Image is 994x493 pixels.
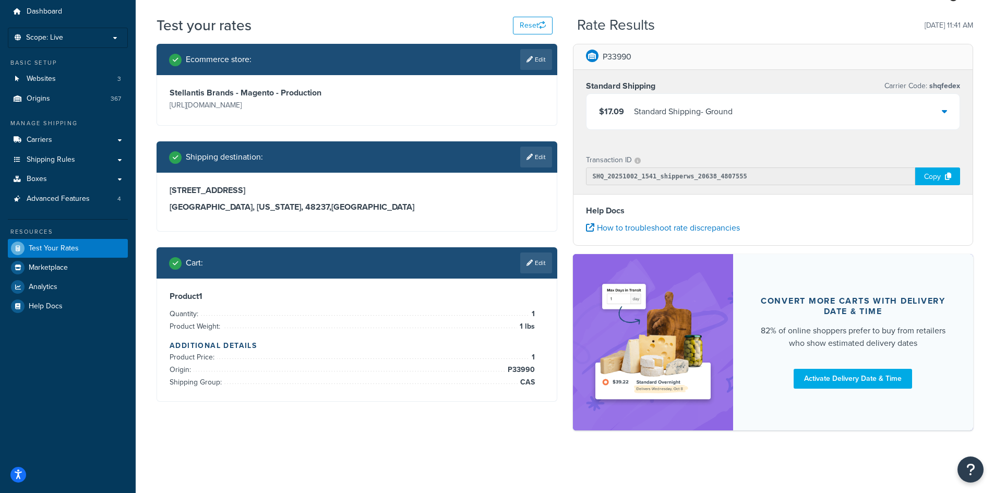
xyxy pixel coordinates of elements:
[8,189,128,209] a: Advanced Features4
[27,7,62,16] span: Dashboard
[170,352,217,363] span: Product Price:
[8,170,128,189] a: Boxes
[29,263,68,272] span: Marketplace
[8,258,128,277] a: Marketplace
[27,175,47,184] span: Boxes
[599,105,624,117] span: $17.09
[186,258,203,268] h2: Cart :
[603,50,631,64] p: P33990
[520,252,552,273] a: Edit
[170,321,223,332] span: Product Weight:
[8,278,128,296] a: Analytics
[157,15,252,35] h1: Test your rates
[170,202,544,212] h3: [GEOGRAPHIC_DATA], [US_STATE], 48237 , [GEOGRAPHIC_DATA]
[758,324,949,350] div: 82% of online shoppers prefer to buy from retailers who show estimated delivery dates
[170,98,354,113] p: [URL][DOMAIN_NAME]
[111,94,121,103] span: 367
[794,369,912,389] a: Activate Delivery Date & Time
[8,69,128,89] li: Websites
[26,33,63,42] span: Scope: Live
[517,320,535,333] span: 1 lbs
[8,89,128,109] a: Origins367
[8,58,128,67] div: Basic Setup
[8,239,128,258] a: Test Your Rates
[8,130,128,150] a: Carriers
[8,2,128,21] a: Dashboard
[577,17,655,33] h2: Rate Results
[27,136,52,145] span: Carriers
[27,155,75,164] span: Shipping Rules
[915,167,960,185] div: Copy
[586,81,655,91] h3: Standard Shipping
[634,104,733,119] div: Standard Shipping - Ground
[8,189,128,209] li: Advanced Features
[518,376,535,389] span: CAS
[29,302,63,311] span: Help Docs
[186,55,252,64] h2: Ecommerce store :
[529,308,535,320] span: 1
[170,308,201,319] span: Quantity:
[8,119,128,128] div: Manage Shipping
[170,291,544,302] h3: Product 1
[117,75,121,83] span: 3
[170,340,544,351] h4: Additional Details
[8,89,128,109] li: Origins
[117,195,121,203] span: 4
[586,222,740,234] a: How to troubleshoot rate discrepancies
[170,364,194,375] span: Origin:
[520,49,552,70] a: Edit
[589,270,717,415] img: feature-image-ddt-36eae7f7280da8017bfb280eaccd9c446f90b1fe08728e4019434db127062ab4.png
[586,205,961,217] h4: Help Docs
[27,94,50,103] span: Origins
[505,364,535,376] span: P33990
[170,88,354,98] h3: Stellantis Brands - Magento - Production
[927,80,960,91] span: shqfedex
[186,152,263,162] h2: Shipping destination :
[29,244,79,253] span: Test Your Rates
[8,69,128,89] a: Websites3
[8,227,128,236] div: Resources
[884,79,960,93] p: Carrier Code:
[8,297,128,316] a: Help Docs
[925,18,973,33] p: [DATE] 11:41 AM
[529,351,535,364] span: 1
[758,296,949,317] div: Convert more carts with delivery date & time
[957,456,984,483] button: Open Resource Center
[520,147,552,167] a: Edit
[8,150,128,170] a: Shipping Rules
[586,153,632,167] p: Transaction ID
[29,283,57,292] span: Analytics
[513,17,553,34] button: Reset
[170,185,544,196] h3: [STREET_ADDRESS]
[27,195,90,203] span: Advanced Features
[170,377,224,388] span: Shipping Group:
[27,75,56,83] span: Websites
